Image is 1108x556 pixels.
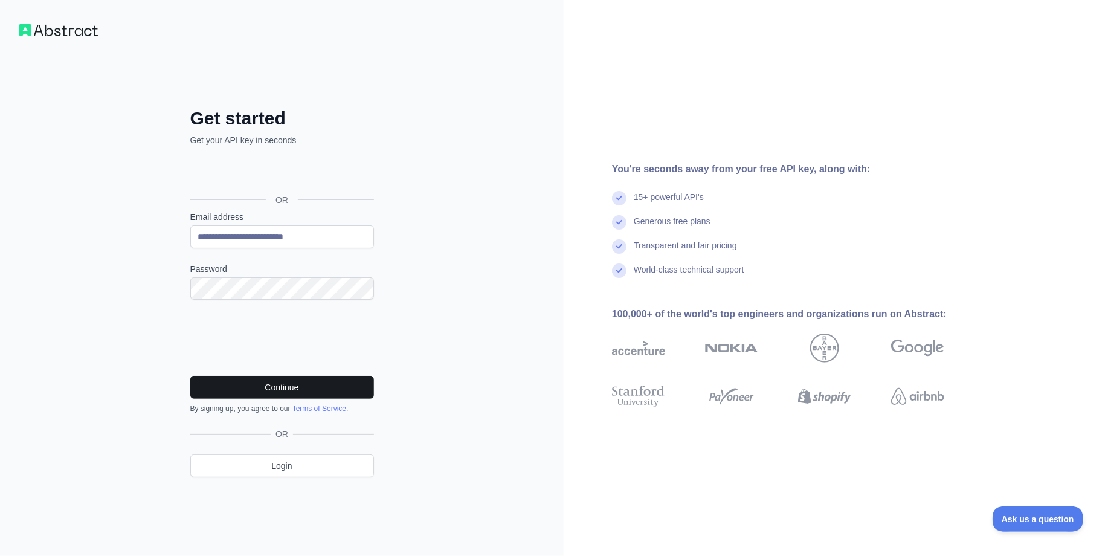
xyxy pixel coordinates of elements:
[993,506,1084,532] iframe: Toggle Customer Support
[612,263,626,278] img: check mark
[292,404,346,413] a: Terms of Service
[798,383,851,410] img: shopify
[634,191,704,215] div: 15+ powerful API's
[634,239,737,263] div: Transparent and fair pricing
[612,191,626,205] img: check mark
[271,428,293,440] span: OR
[612,383,665,410] img: stanford university
[19,24,98,36] img: Workflow
[891,383,944,410] img: airbnb
[705,334,758,363] img: nokia
[190,454,374,477] a: Login
[634,263,744,288] div: World-class technical support
[190,134,374,146] p: Get your API key in seconds
[190,263,374,275] label: Password
[705,383,758,410] img: payoneer
[612,215,626,230] img: check mark
[810,334,839,363] img: bayer
[190,314,374,361] iframe: reCAPTCHA
[634,215,710,239] div: Generous free plans
[612,239,626,254] img: check mark
[612,334,665,363] img: accenture
[190,108,374,129] h2: Get started
[612,307,983,322] div: 100,000+ of the world's top engineers and organizations run on Abstract:
[190,376,374,399] button: Continue
[612,162,983,176] div: You're seconds away from your free API key, along with:
[891,334,944,363] img: google
[184,160,378,186] iframe: Przycisk Zaloguj się przez Google
[266,194,298,206] span: OR
[190,211,374,223] label: Email address
[190,404,374,413] div: By signing up, you agree to our .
